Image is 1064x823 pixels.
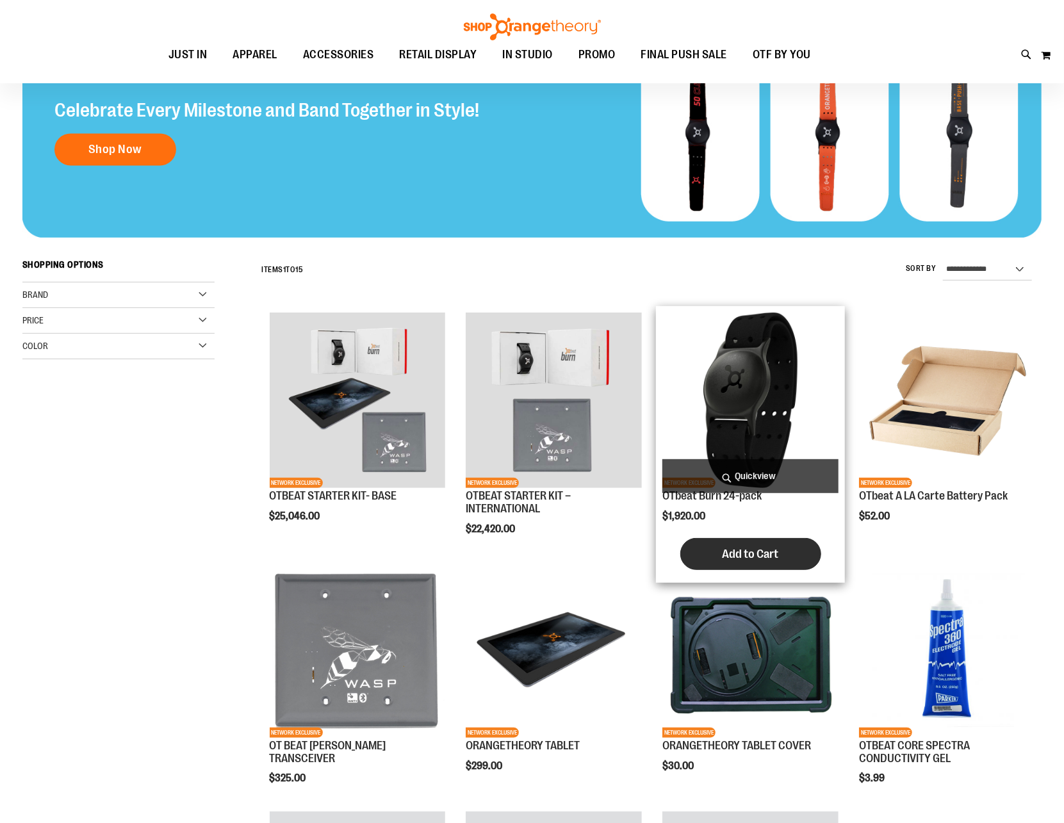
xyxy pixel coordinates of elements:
[54,133,176,165] a: Shop Now
[233,40,278,69] span: APPAREL
[466,313,642,491] a: OTBEAT STARTER KIT – INTERNATIONALNETWORK EXCLUSIVE
[466,478,519,488] span: NETWORK EXCLUSIVE
[906,263,937,274] label: Sort By
[662,313,839,489] img: OTbeat Burn 24-pack
[490,40,566,69] a: IN STUDIO
[566,40,628,70] a: PROMO
[270,510,322,522] span: $25,046.00
[680,538,821,570] button: Add to Cart
[270,478,323,488] span: NETWORK EXCLUSIVE
[859,728,912,738] span: NETWORK EXCLUSIVE
[270,728,323,738] span: NETWORK EXCLUSIVE
[400,40,477,69] span: RETAIL DISPLAY
[22,315,44,325] span: Price
[303,40,374,69] span: ACCESSORIES
[859,562,1035,740] a: OTBEAT CORE SPECTRA CONDUCTIVITY GELNETWORK EXCLUSIVE
[270,562,446,738] img: Product image for OT BEAT POE TRANSCEIVER
[662,510,707,522] span: $1,920.00
[270,489,397,502] a: OTBEAT STARTER KIT- BASE
[54,100,479,120] h2: Celebrate Every Milestone and Band Together in Style!
[853,306,1042,555] div: product
[859,313,1035,491] a: Product image for OTbeat A LA Carte Battery PackNETWORK EXCLUSIVE
[859,772,887,784] span: $3.99
[466,739,580,752] a: ORANGETHEORY TABLET
[263,555,452,817] div: product
[641,40,728,69] span: FINAL PUSH SALE
[662,562,839,740] a: Product image for ORANGETHEORY TABLET COVERNETWORK EXCLUSIVE
[270,562,446,740] a: Product image for OT BEAT POE TRANSCEIVERNETWORK EXCLUSIVE
[156,40,220,70] a: JUST IN
[578,40,616,69] span: PROMO
[656,306,845,583] div: product
[290,40,387,70] a: ACCESSORIES
[270,313,446,491] a: OTBEAT STARTER KIT- BASENETWORK EXCLUSIVE
[466,489,571,515] a: OTBEAT STARTER KIT – INTERNATIONAL
[220,40,291,70] a: APPAREL
[466,562,642,738] img: Product image for ORANGETHEORY TABLET
[859,489,1008,502] a: OTbeat A LA Carte Battery Pack
[261,260,303,280] h2: Items to
[656,555,845,804] div: product
[859,313,1035,489] img: Product image for OTbeat A LA Carte Battery Pack
[662,313,839,491] a: OTbeat Burn 24-packNETWORK EXCLUSIVE
[662,760,696,772] span: $30.00
[740,40,824,70] a: OTF BY YOU
[387,40,490,70] a: RETAIL DISPLAY
[723,547,779,561] span: Add to Cart
[270,772,308,784] span: $325.00
[459,555,648,804] div: product
[859,562,1035,738] img: OTBEAT CORE SPECTRA CONDUCTIVITY GEL
[503,40,553,69] span: IN STUDIO
[295,265,303,274] span: 15
[22,254,215,282] strong: Shopping Options
[22,341,48,351] span: Color
[662,739,811,752] a: ORANGETHEORY TABLET COVER
[22,289,48,300] span: Brand
[466,760,504,772] span: $299.00
[859,739,970,765] a: OTBEAT CORE SPECTRA CONDUCTIVITY GEL
[270,739,386,765] a: OT BEAT [PERSON_NAME] TRANSCEIVER
[753,40,811,69] span: OTF BY YOU
[88,142,142,156] span: Shop Now
[662,562,839,738] img: Product image for ORANGETHEORY TABLET COVER
[466,562,642,740] a: Product image for ORANGETHEORY TABLETNETWORK EXCLUSIVE
[859,510,892,522] span: $52.00
[462,13,603,40] img: Shop Orangetheory
[628,40,741,70] a: FINAL PUSH SALE
[662,489,762,502] a: OTbeat Burn 24-pack
[859,478,912,488] span: NETWORK EXCLUSIVE
[459,306,648,567] div: product
[168,40,208,69] span: JUST IN
[853,555,1042,817] div: product
[263,306,452,555] div: product
[283,265,286,274] span: 1
[466,313,642,489] img: OTBEAT STARTER KIT – INTERNATIONAL
[466,728,519,738] span: NETWORK EXCLUSIVE
[662,459,839,493] a: Quickview
[466,523,517,535] span: $22,420.00
[662,728,716,738] span: NETWORK EXCLUSIVE
[270,313,446,489] img: OTBEAT STARTER KIT- BASE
